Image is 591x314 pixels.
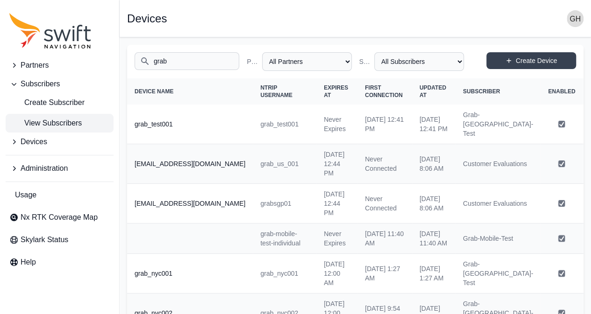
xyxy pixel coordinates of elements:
[6,208,114,227] a: Nx RTK Coverage Map
[456,144,541,184] td: Customer Evaluations
[316,144,357,184] td: [DATE] 12:44 PM
[357,184,412,223] td: Never Connected
[127,13,167,24] h1: Devices
[253,105,316,144] td: grab_test001
[412,105,456,144] td: [DATE] 12:41 PM
[456,78,541,105] th: Subscriber
[357,254,412,293] td: [DATE] 1:27 AM
[253,78,316,105] th: NTRIP Username
[374,52,464,71] select: Subscriber
[324,84,348,98] span: Expires At
[456,184,541,223] td: Customer Evaluations
[21,234,68,245] span: Skylark Status
[365,84,403,98] span: First Connection
[412,254,456,293] td: [DATE] 1:27 AM
[316,254,357,293] td: [DATE] 12:00 AM
[412,223,456,254] td: [DATE] 11:40 AM
[316,105,357,144] td: Never Expires
[21,257,36,268] span: Help
[6,93,114,112] a: Create Subscriber
[357,144,412,184] td: Never Connected
[456,105,541,144] td: Grab-[GEOGRAPHIC_DATA]-Test
[6,159,114,178] button: Administration
[9,118,82,129] span: View Subscribers
[253,184,316,223] td: grabsgp01
[359,57,370,66] label: Subscriber Name
[412,144,456,184] td: [DATE] 8:06 AM
[127,144,253,184] th: [EMAIL_ADDRESS][DOMAIN_NAME]
[9,97,85,108] span: Create Subscriber
[357,223,412,254] td: [DATE] 11:40 AM
[21,212,98,223] span: Nx RTK Coverage Map
[6,230,114,249] a: Skylark Status
[541,78,583,105] th: Enabled
[357,105,412,144] td: [DATE] 12:41 PM
[253,254,316,293] td: grab_nyc001
[486,52,576,69] a: Create Device
[456,254,541,293] td: Grab-[GEOGRAPHIC_DATA]-Test
[21,60,49,71] span: Partners
[253,223,316,254] td: grab-mobile-test-individual
[412,184,456,223] td: [DATE] 8:06 AM
[21,78,60,90] span: Subscribers
[316,223,357,254] td: Never Expires
[6,133,114,151] button: Devices
[15,189,36,201] span: Usage
[420,84,446,98] span: Updated At
[127,78,253,105] th: Device Name
[127,254,253,293] th: grab_nyc001
[6,253,114,272] a: Help
[6,56,114,75] button: Partners
[127,184,253,223] th: [EMAIL_ADDRESS][DOMAIN_NAME]
[127,105,253,144] th: grab_test001
[135,52,239,70] input: Search
[6,75,114,93] button: Subscribers
[316,184,357,223] td: [DATE] 12:44 PM
[6,114,114,133] a: View Subscribers
[456,223,541,254] td: Grab-Mobile-Test
[567,10,584,27] img: user photo
[21,136,47,147] span: Devices
[6,186,114,204] a: Usage
[262,52,352,71] select: Partner Name
[21,163,68,174] span: Administration
[253,144,316,184] td: grab_us_001
[247,57,258,66] label: Partner Name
